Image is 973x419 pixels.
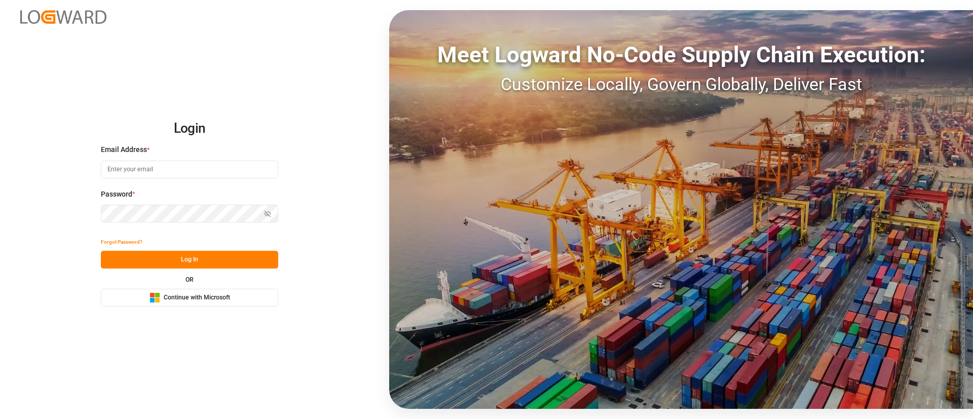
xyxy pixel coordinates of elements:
span: Email Address [101,144,147,155]
button: Log In [101,251,278,269]
h2: Login [101,112,278,145]
img: Logward_new_orange.png [20,10,106,24]
button: Continue with Microsoft [101,289,278,307]
div: Meet Logward No-Code Supply Chain Execution: [389,38,973,71]
input: Enter your email [101,161,278,178]
button: Forgot Password? [101,233,142,251]
span: Password [101,189,132,200]
div: Customize Locally, Govern Globally, Deliver Fast [389,71,973,97]
small: OR [185,277,194,283]
span: Continue with Microsoft [164,293,230,302]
